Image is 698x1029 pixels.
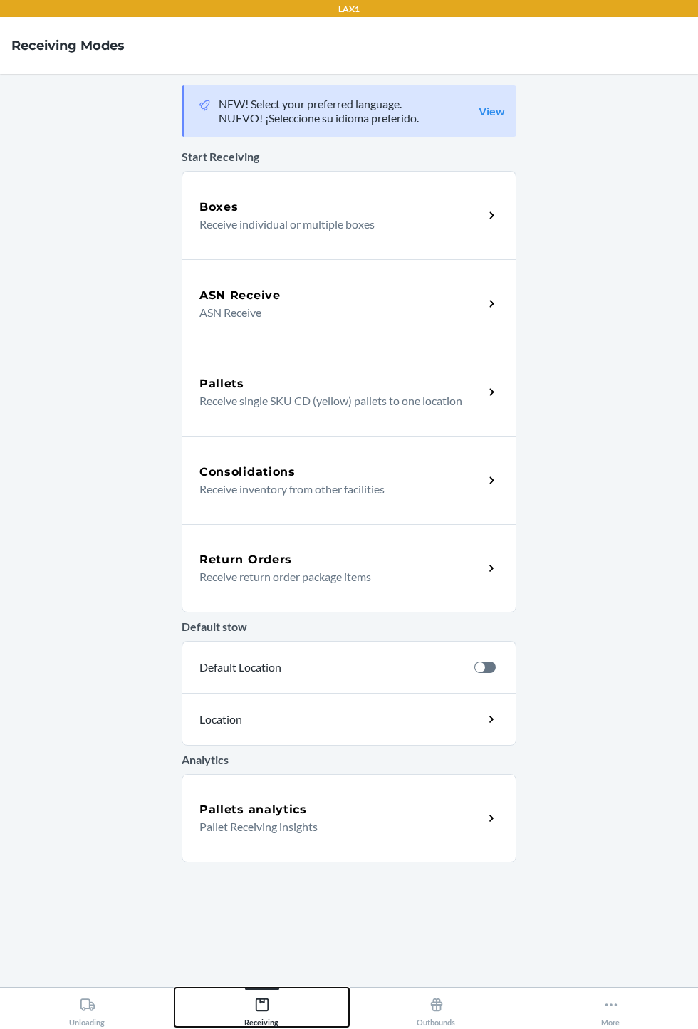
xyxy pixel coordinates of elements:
div: More [602,991,620,1027]
p: Analytics [182,751,516,768]
p: Default stow [182,618,516,635]
p: Default Location [199,659,463,676]
div: Outbounds [417,991,456,1027]
a: PalletsReceive single SKU CD (yellow) pallets to one location [182,348,516,436]
p: NEW! Select your preferred language. [219,97,419,111]
a: Pallets analyticsPallet Receiving insights [182,774,516,862]
p: Receive inventory from other facilities [199,481,472,498]
button: Receiving [174,988,349,1027]
div: Unloading [70,991,105,1027]
h5: Pallets [199,375,244,392]
a: Return OrdersReceive return order package items [182,524,516,612]
h4: Receiving Modes [11,36,125,55]
h5: Pallets analytics [199,801,307,818]
div: Receiving [245,991,279,1027]
p: Pallet Receiving insights [199,818,472,835]
h5: Consolidations [199,464,296,481]
p: Receive individual or multiple boxes [199,216,472,233]
button: Outbounds [349,988,523,1027]
p: Receive single SKU CD (yellow) pallets to one location [199,392,472,409]
a: ASN ReceiveASN Receive [182,259,516,348]
button: More [523,988,698,1027]
p: Location [199,711,368,728]
p: ASN Receive [199,304,472,321]
h5: Boxes [199,199,239,216]
p: Start Receiving [182,148,516,165]
p: LAX1 [338,3,360,16]
h5: ASN Receive [199,287,281,304]
a: Location [182,693,516,746]
a: BoxesReceive individual or multiple boxes [182,171,516,259]
p: Receive return order package items [199,568,472,585]
a: ConsolidationsReceive inventory from other facilities [182,436,516,524]
a: View [479,104,505,118]
h5: Return Orders [199,551,292,568]
p: NUEVO! ¡Seleccione su idioma preferido. [219,111,419,125]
